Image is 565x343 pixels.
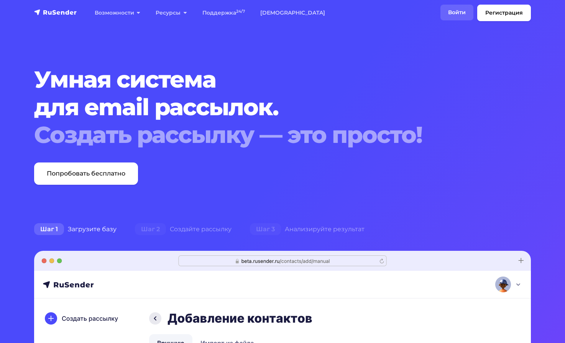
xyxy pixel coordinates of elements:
img: RuSender [34,8,77,16]
span: Шаг 1 [34,223,64,235]
a: Ресурсы [148,5,194,21]
a: Регистрация [477,5,531,21]
div: Создайте рассылку [126,222,241,237]
div: Создать рассылку — это просто! [34,121,489,149]
a: [DEMOGRAPHIC_DATA] [253,5,333,21]
span: Шаг 3 [250,223,281,235]
a: Попробовать бесплатно [34,162,138,185]
span: Шаг 2 [135,223,166,235]
div: Анализируйте результат [241,222,374,237]
a: Поддержка24/7 [195,5,253,21]
sup: 24/7 [236,9,245,14]
h1: Умная система для email рассылок. [34,66,489,149]
a: Войти [440,5,473,20]
a: Возможности [87,5,148,21]
div: Загрузите базу [25,222,126,237]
